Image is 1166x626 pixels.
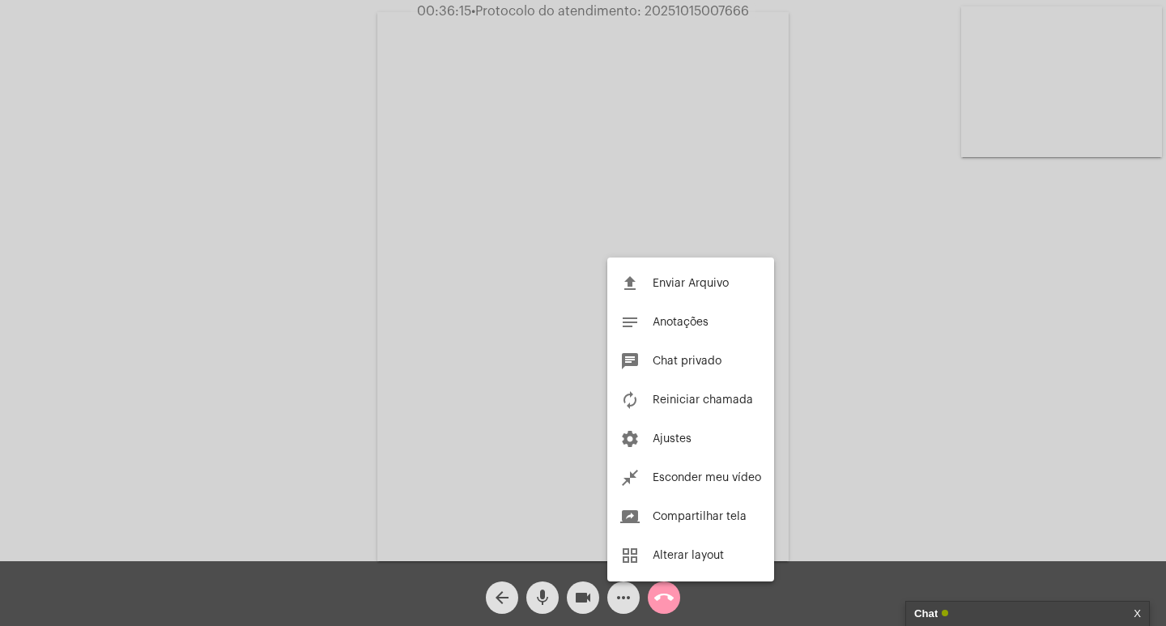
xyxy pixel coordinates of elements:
span: Reiniciar chamada [653,394,753,406]
mat-icon: close_fullscreen [620,468,640,488]
span: Compartilhar tela [653,511,747,522]
mat-icon: autorenew [620,390,640,410]
span: Alterar layout [653,550,724,561]
span: Anotações [653,317,709,328]
mat-icon: screen_share [620,507,640,526]
mat-icon: chat [620,351,640,371]
span: Enviar Arquivo [653,278,729,289]
mat-icon: notes [620,313,640,332]
span: Chat privado [653,356,721,367]
mat-icon: settings [620,429,640,449]
span: Ajustes [653,433,692,445]
span: Esconder meu vídeo [653,472,761,483]
mat-icon: file_upload [620,274,640,293]
mat-icon: grid_view [620,546,640,565]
